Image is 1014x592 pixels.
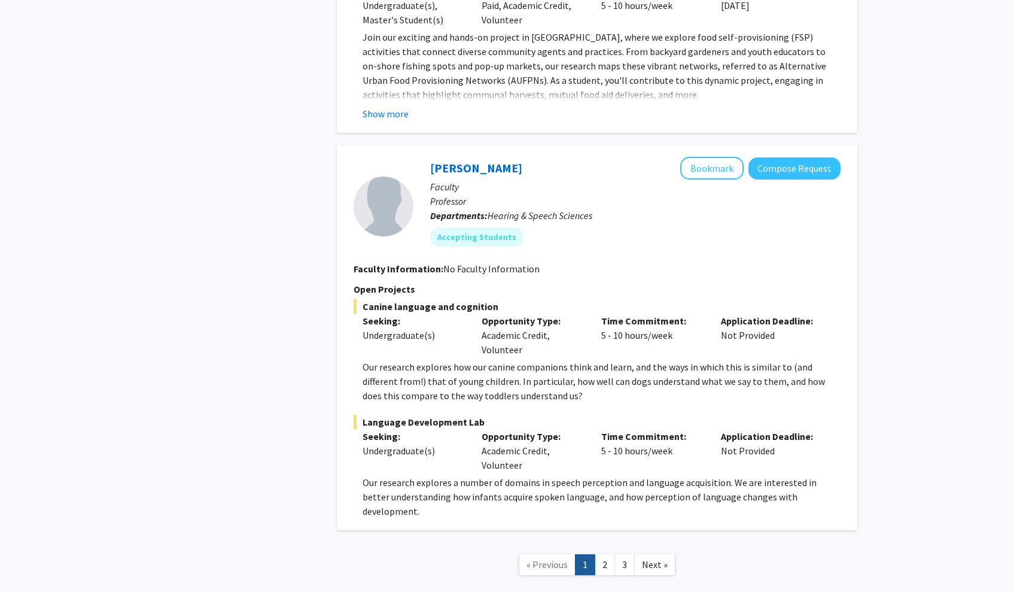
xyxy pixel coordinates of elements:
[473,314,592,357] div: Academic Credit, Volunteer
[721,429,823,444] p: Application Deadline:
[9,538,51,583] iframe: Chat
[595,554,615,575] a: 2
[592,429,712,472] div: 5 - 10 hours/week
[354,282,841,296] p: Open Projects
[748,157,841,180] button: Compose Request to Rochelle Newman
[592,314,712,357] div: 5 - 10 hours/week
[634,554,675,575] a: Next
[363,429,464,444] p: Seeking:
[712,429,832,472] div: Not Provided
[614,554,635,575] a: 3
[473,429,592,472] div: Academic Credit, Volunteer
[363,475,841,518] p: Our research explores a number of domains in speech perception and language acquisition. We are i...
[430,227,523,247] mat-chip: Accepting Students
[363,360,841,403] p: Our research explores how our canine companions think and learn, and the ways in which this is si...
[642,558,668,570] span: Next »
[488,210,592,221] span: Hearing & Speech Sciences
[430,194,841,208] p: Professor
[363,328,464,342] div: Undergraduate(s)
[430,210,488,221] b: Departments:
[430,180,841,194] p: Faculty
[354,299,841,314] span: Canine language and cognition
[601,314,703,328] p: Time Commitment:
[575,554,595,575] a: 1
[363,30,841,102] p: Join our exciting and hands-on project in [GEOGRAPHIC_DATA], where we explore food self-provision...
[680,157,744,180] button: Add Rochelle Newman to Bookmarks
[363,107,409,121] button: Show more
[482,429,583,444] p: Opportunity Type:
[363,314,464,328] p: Seeking:
[526,558,568,570] span: « Previous
[354,415,841,429] span: Language Development Lab
[443,263,540,275] span: No Faculty Information
[337,542,857,591] nav: Page navigation
[354,263,443,275] b: Faculty Information:
[712,314,832,357] div: Not Provided
[601,429,703,444] p: Time Commitment:
[519,554,575,575] a: Previous Page
[363,444,464,458] div: Undergraduate(s)
[430,160,522,175] a: [PERSON_NAME]
[482,314,583,328] p: Opportunity Type:
[721,314,823,328] p: Application Deadline:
